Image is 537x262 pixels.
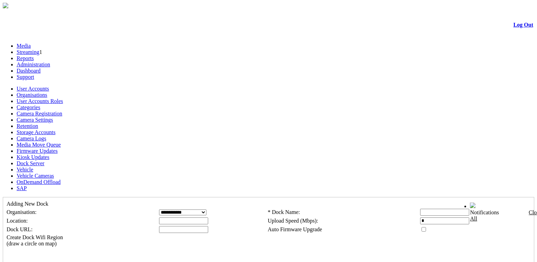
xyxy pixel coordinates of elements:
a: Organisations [17,92,47,98]
span: * Dock Name: [268,209,300,215]
a: Log Out [513,22,533,28]
a: Firmware Updates [17,148,58,154]
a: Reports [17,55,34,61]
a: Vehicle Cameras [17,173,54,179]
span: (draw a circle on map) [7,241,57,246]
span: Location: [7,218,28,224]
a: Support [17,74,34,80]
a: User Accounts [17,86,49,92]
span: 1 [39,49,42,55]
span: Welcome, Aqil (Administrator) [400,203,456,208]
div: Notifications [470,209,520,222]
a: Kiosk Updates [17,154,49,160]
span: Upload Speed (Mbps): [268,218,318,224]
a: Retention [17,123,38,129]
a: Dashboard [17,68,40,74]
a: Administration [17,62,50,67]
a: Camera Registration [17,111,62,116]
a: User Accounts Roles [17,98,63,104]
a: Media [17,43,31,49]
span: Organisation: [7,209,37,215]
a: Vehicle [17,167,33,172]
a: SAP [17,185,27,191]
a: Media Move Queue [17,142,61,148]
a: OnDemand Offload [17,179,61,185]
span: Auto Firmware Upgrade [268,226,322,232]
img: bell24.png [470,203,475,208]
span: Create Dock Wifi Region [7,234,63,240]
span: Dock URL: [7,226,33,232]
a: Storage Accounts [17,129,55,135]
a: Dock Server [17,160,44,166]
a: Streaming [17,49,39,55]
a: Camera Settings [17,117,53,123]
img: arrow-3.png [3,3,8,8]
a: Camera Logs [17,135,46,141]
a: Categories [17,104,40,110]
span: Adding New Dock [7,201,48,207]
